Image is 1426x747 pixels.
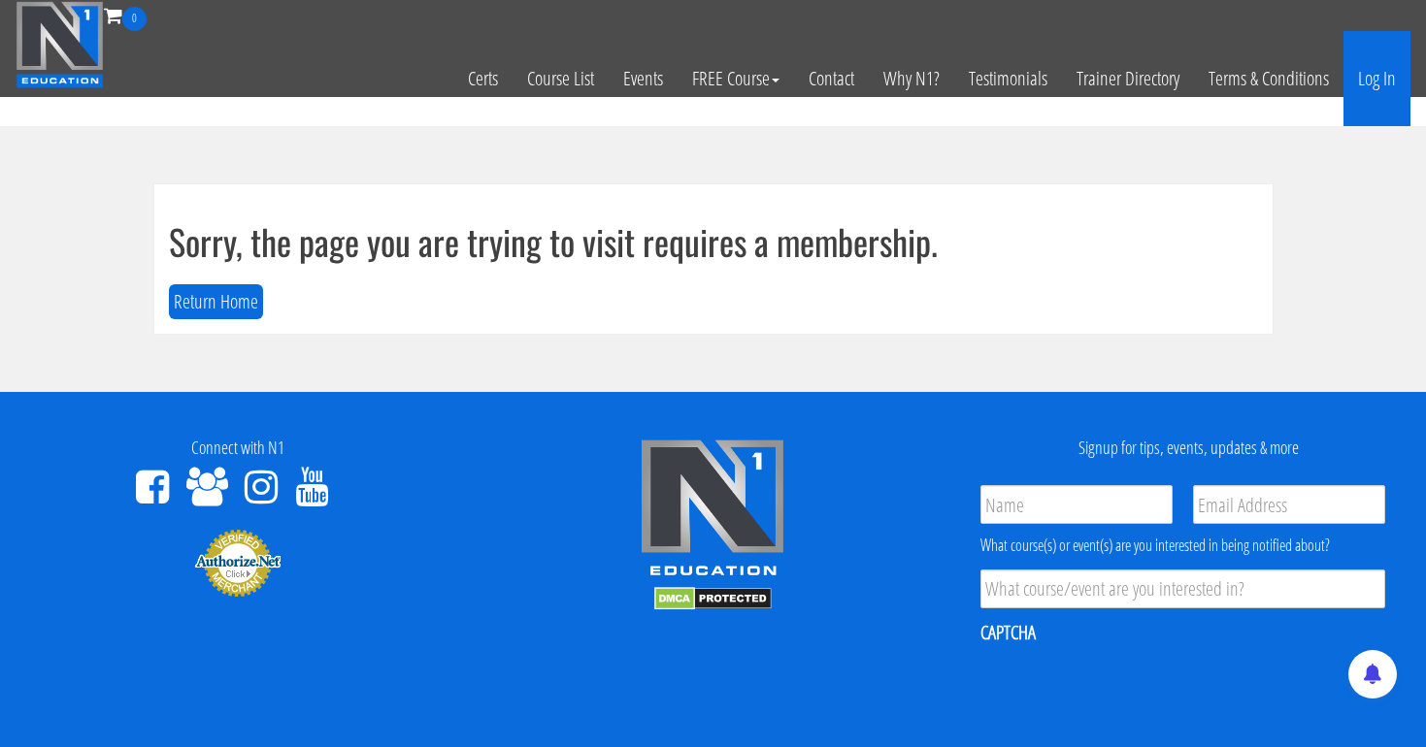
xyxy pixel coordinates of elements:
[980,534,1385,557] div: What course(s) or event(s) are you interested in being notified about?
[980,569,1385,608] input: What course/event are you interested in?
[954,31,1062,126] a: Testimonials
[980,485,1173,524] input: Name
[794,31,869,126] a: Contact
[654,587,772,610] img: DMCA.com Protection Status
[609,31,678,126] a: Events
[678,31,794,126] a: FREE Course
[1062,31,1194,126] a: Trainer Directory
[869,31,954,126] a: Why N1?
[1193,485,1385,524] input: Email Address
[16,1,104,88] img: n1-education
[194,528,282,598] img: Authorize.Net Merchant - Click to Verify
[169,284,263,320] button: Return Home
[453,31,513,126] a: Certs
[122,7,147,31] span: 0
[104,2,147,28] a: 0
[980,620,1036,645] label: CAPTCHA
[513,31,609,126] a: Course List
[980,658,1276,733] iframe: reCAPTCHA
[1194,31,1343,126] a: Terms & Conditions
[965,438,1411,458] h4: Signup for tips, events, updates & more
[1343,31,1410,126] a: Log In
[169,222,1258,261] h1: Sorry, the page you are trying to visit requires a membership.
[640,438,785,582] img: n1-edu-logo
[15,438,461,458] h4: Connect with N1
